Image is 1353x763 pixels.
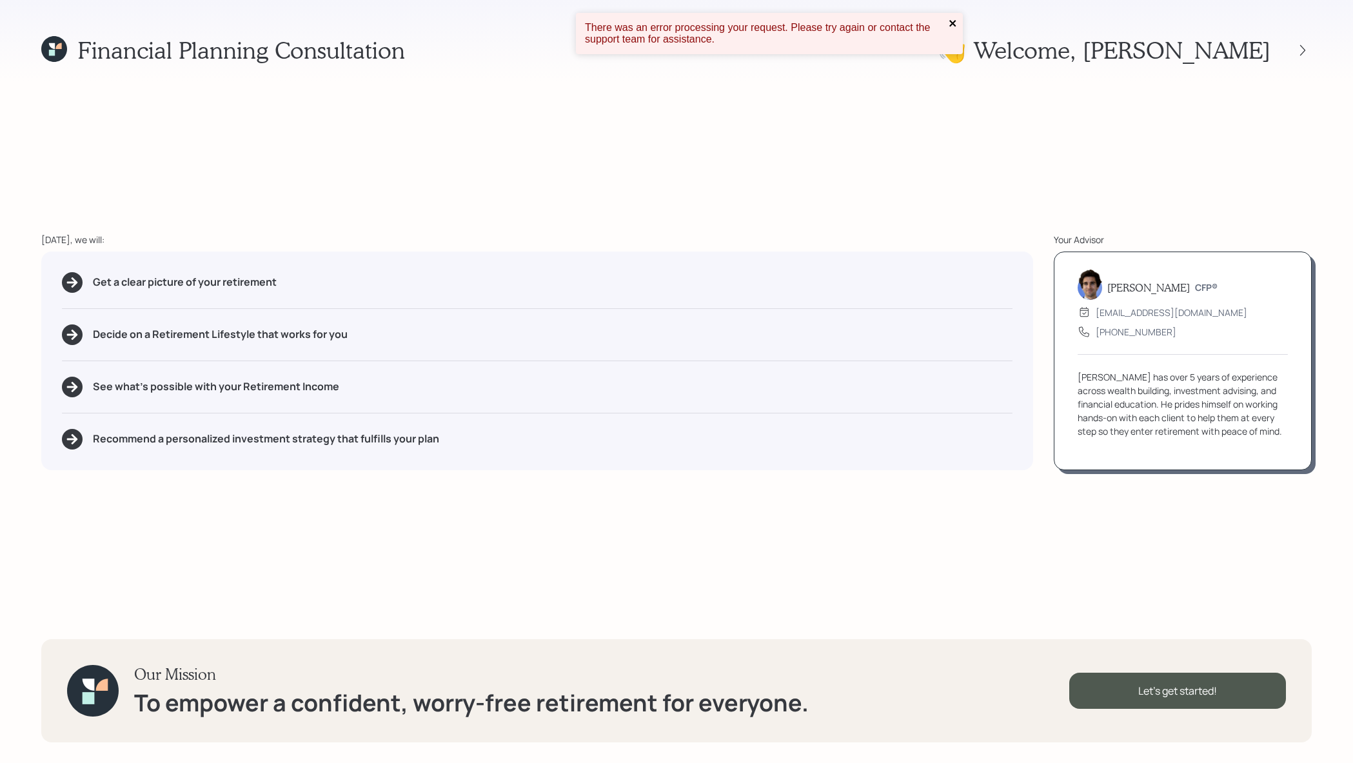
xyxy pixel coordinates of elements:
div: Let's get started! [1069,673,1286,709]
div: [DATE], we will: [41,233,1033,246]
h1: To empower a confident, worry-free retirement for everyone. [134,689,809,717]
button: close [949,18,958,30]
h5: Recommend a personalized investment strategy that fulfills your plan [93,433,439,445]
div: [PHONE_NUMBER] [1096,325,1176,339]
h5: See what's possible with your Retirement Income [93,381,339,393]
h5: Decide on a Retirement Lifestyle that works for you [93,328,348,341]
img: harrison-schaefer-headshot-2.png [1078,269,1102,300]
h5: [PERSON_NAME] [1107,281,1190,293]
h1: Financial Planning Consultation [77,36,405,64]
h1: 👋 Welcome , [PERSON_NAME] [938,36,1270,64]
h5: Get a clear picture of your retirement [93,276,277,288]
div: [PERSON_NAME] has over 5 years of experience across wealth building, investment advising, and fin... [1078,370,1288,438]
h3: Our Mission [134,665,809,684]
div: [EMAIL_ADDRESS][DOMAIN_NAME] [1096,306,1247,319]
h6: CFP® [1195,282,1218,293]
div: Your Advisor [1054,233,1312,246]
div: There was an error processing your request. Please try again or contact the support team for assi... [585,22,945,45]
